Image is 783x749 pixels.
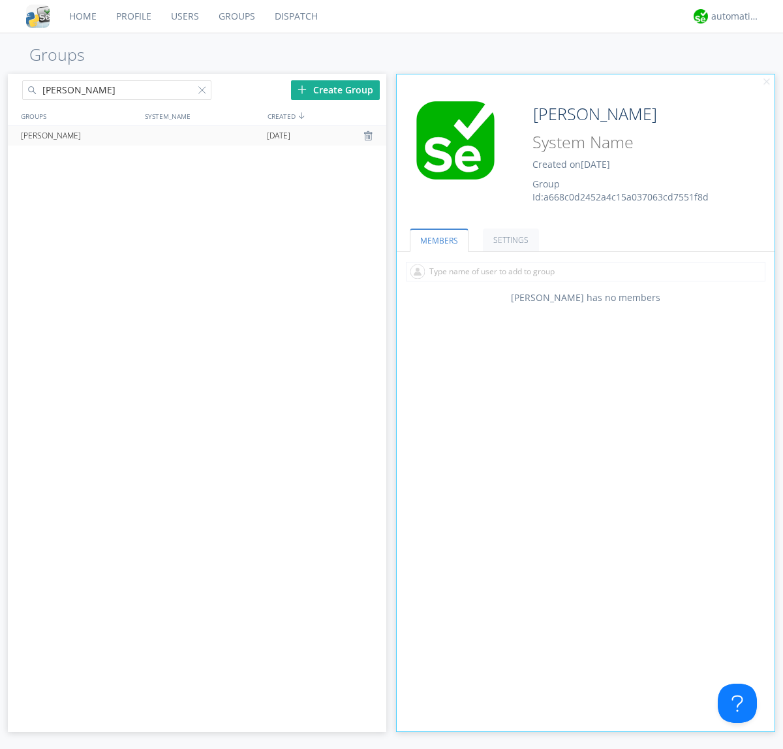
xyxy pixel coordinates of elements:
input: Type name of user to add to group [406,262,765,281]
div: GROUPS [18,106,138,125]
img: cddb5a64eb264b2086981ab96f4c1ba7 [26,5,50,28]
div: CREATED [264,106,388,125]
input: Search groups [22,80,211,100]
div: [PERSON_NAME] has no members [397,291,775,304]
img: plus.svg [298,85,307,94]
span: [DATE] [267,126,290,146]
img: cancel.svg [762,78,771,87]
input: Group Name [528,101,739,127]
span: Group Id: a668c0d2452a4c15a037063cd7551f8d [532,178,709,203]
div: Create Group [291,80,380,100]
span: Created on [532,158,610,170]
iframe: Toggle Customer Support [718,684,757,723]
input: System Name [528,130,739,155]
span: [DATE] [581,158,610,170]
div: SYSTEM_NAME [142,106,264,125]
a: [PERSON_NAME][DATE] [8,126,386,146]
img: d2d01cd9b4174d08988066c6d424eccd [694,9,708,24]
div: [PERSON_NAME] [18,126,140,146]
div: automation+atlas [711,10,760,23]
img: eefb74d5d9fb422386495edd5f150041 [407,101,504,180]
a: SETTINGS [483,229,539,251]
a: MEMBERS [410,229,468,252]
